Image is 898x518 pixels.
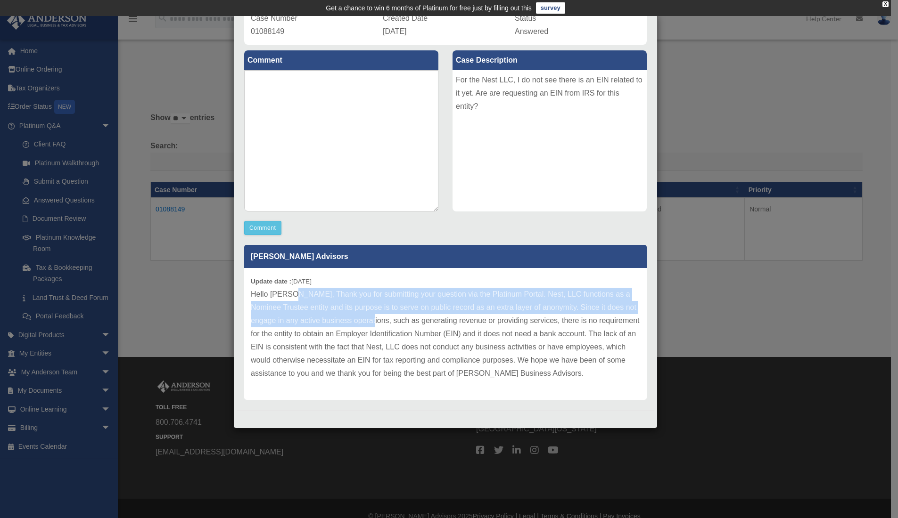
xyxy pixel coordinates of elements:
b: Update date : [251,278,291,285]
div: For the Nest LLC, I do not see there is an EIN related to it yet. Are are requesting an EIN from ... [453,70,647,211]
div: close [882,1,889,7]
span: Answered [515,27,548,35]
p: Hello [PERSON_NAME], Thank you for submitting your question via the Platinum Portal. Nest, LLC fu... [251,288,640,380]
span: 01088149 [251,27,284,35]
span: Status [515,14,536,22]
a: survey [536,2,565,14]
button: Comment [244,221,281,235]
div: Get a chance to win 6 months of Platinum for free just by filling out this [326,2,532,14]
span: Case Number [251,14,297,22]
p: [PERSON_NAME] Advisors [244,245,647,268]
span: [DATE] [383,27,406,35]
label: Comment [244,50,438,70]
label: Case Description [453,50,647,70]
small: [DATE] [251,278,312,285]
span: Created Date [383,14,428,22]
